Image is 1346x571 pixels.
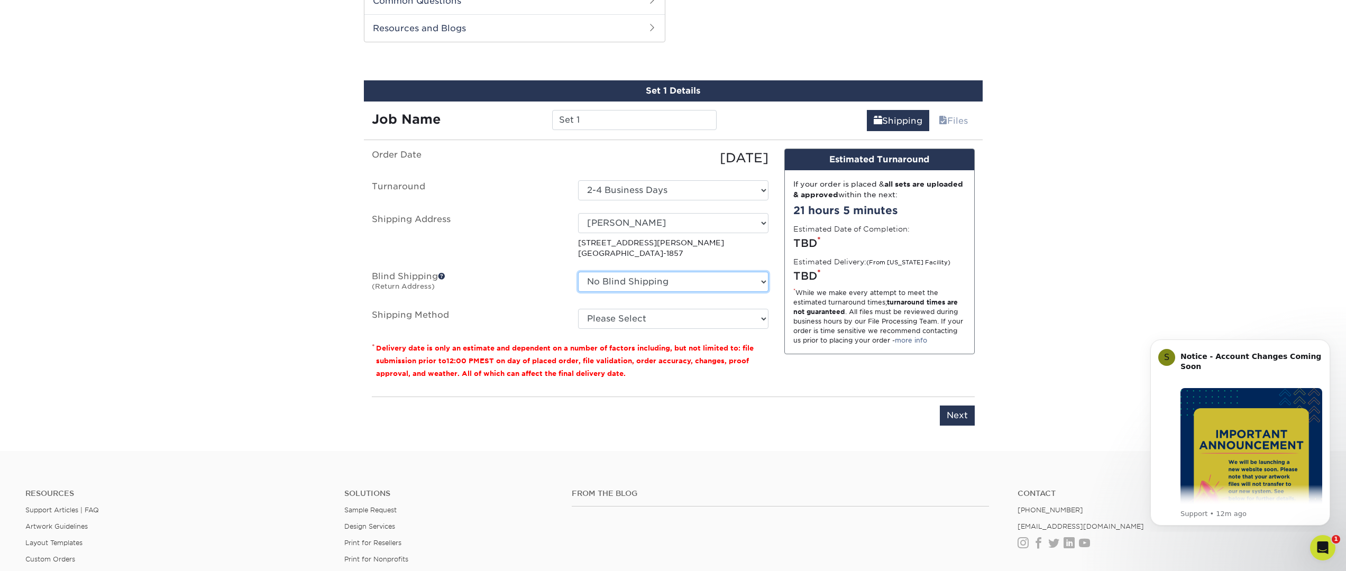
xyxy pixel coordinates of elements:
a: Files [932,110,975,131]
label: Estimated Delivery: [793,256,950,267]
h2: Resources and Blogs [364,14,665,42]
a: Contact [1018,489,1321,498]
small: (Return Address) [372,282,435,290]
label: Blind Shipping [364,272,570,296]
iframe: Intercom notifications message [1134,330,1346,532]
a: Artwork Guidelines [25,522,88,530]
iframe: Intercom live chat [1310,535,1335,560]
a: [PHONE_NUMBER] [1018,506,1083,514]
div: TBD [793,235,966,251]
label: Shipping Method [364,309,570,329]
span: files [939,116,947,126]
a: [EMAIL_ADDRESS][DOMAIN_NAME] [1018,522,1144,530]
div: [DATE] [570,149,776,168]
a: Shipping [867,110,929,131]
a: more info [895,336,927,344]
div: If your order is placed & within the next: [793,179,966,200]
input: Enter a job name [552,110,717,130]
a: Print for Resellers [344,539,401,547]
div: TBD [793,268,966,284]
span: shipping [874,116,882,126]
div: Set 1 Details [364,80,983,102]
small: Delivery date is only an estimate and dependent on a number of factors including, but not limited... [376,344,754,377]
a: Design Services [344,522,395,530]
h4: Resources [25,489,328,498]
p: [STREET_ADDRESS][PERSON_NAME] [GEOGRAPHIC_DATA]-1857 [578,237,768,259]
div: 21 hours 5 minutes [793,202,966,218]
span: 12:00 PM [446,357,480,365]
label: Estimated Date of Completion: [793,224,910,234]
input: Next [940,406,975,426]
div: Estimated Turnaround [785,149,974,170]
strong: Job Name [372,112,441,127]
label: Turnaround [364,180,570,200]
h4: From the Blog [572,489,990,498]
strong: turnaround times are not guaranteed [793,298,958,316]
label: Order Date [364,149,570,168]
small: (From [US_STATE] Facility) [866,259,950,266]
span: 1 [1332,535,1340,544]
div: While we make every attempt to meet the estimated turnaround times; . All files must be reviewed ... [793,288,966,345]
a: Support Articles | FAQ [25,506,99,514]
h4: Solutions [344,489,556,498]
label: Shipping Address [364,213,570,259]
a: Sample Request [344,506,397,514]
a: Print for Nonprofits [344,555,408,563]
